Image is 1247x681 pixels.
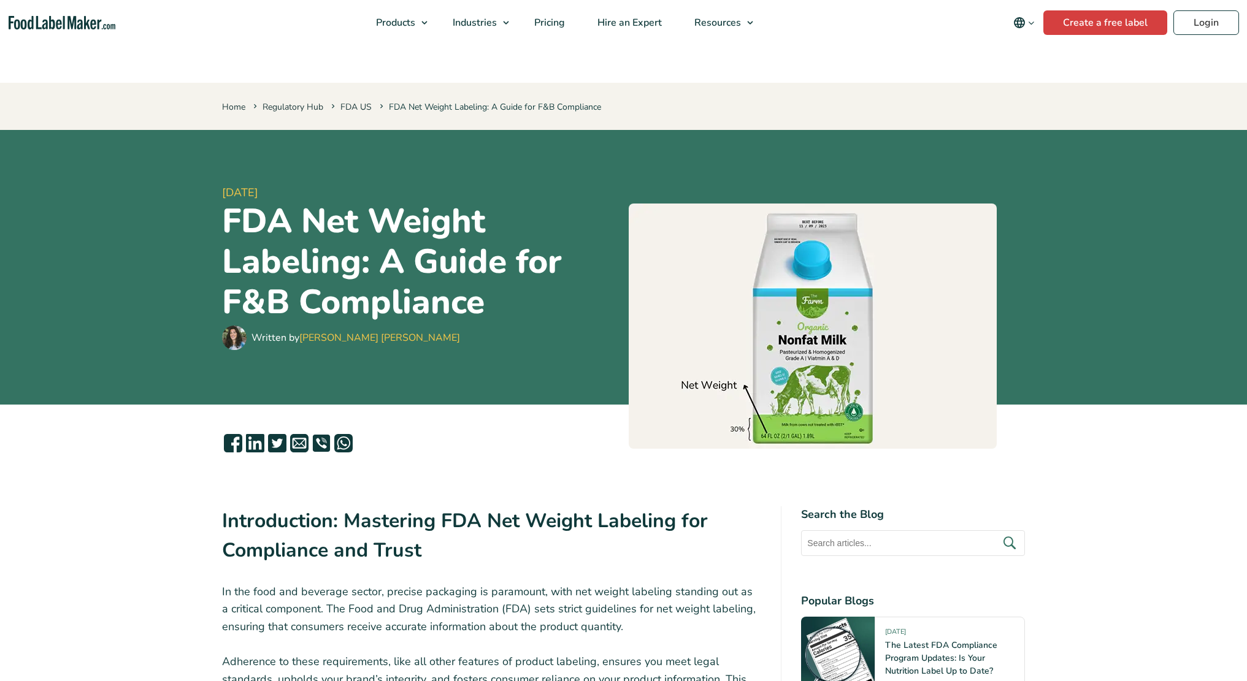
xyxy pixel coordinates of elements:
[449,16,498,29] span: Industries
[885,639,997,677] a: The Latest FDA Compliance Program Updates: Is Your Nutrition Label Up to Date?
[299,331,460,344] a: [PERSON_NAME] [PERSON_NAME]
[372,16,416,29] span: Products
[531,16,566,29] span: Pricing
[222,325,247,350] img: Maria Abi Hanna - Food Label Maker
[885,627,906,641] span: [DATE]
[222,101,245,113] a: Home
[222,508,708,563] strong: Introduction: Mastering FDA Net Weight Labeling for Compliance and Trust
[263,101,323,113] a: Regulatory Hub
[801,530,1025,556] input: Search articles...
[1043,10,1167,35] a: Create a free label
[340,101,372,113] a: FDA US
[377,101,601,113] span: FDA Net Weight Labeling: A Guide for F&B Compliance
[691,16,742,29] span: Resources
[1005,10,1043,35] button: Change language
[1173,10,1239,35] a: Login
[594,16,663,29] span: Hire an Expert
[222,185,619,201] span: [DATE]
[9,16,115,30] a: Food Label Maker homepage
[251,330,460,345] div: Written by
[801,593,1025,609] h4: Popular Blogs
[222,201,619,322] h1: FDA Net Weight Labeling: A Guide for F&B Compliance
[222,583,762,636] p: In the food and beverage sector, precise packaging is paramount, with net weight labeling standin...
[801,506,1025,523] h4: Search the Blog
